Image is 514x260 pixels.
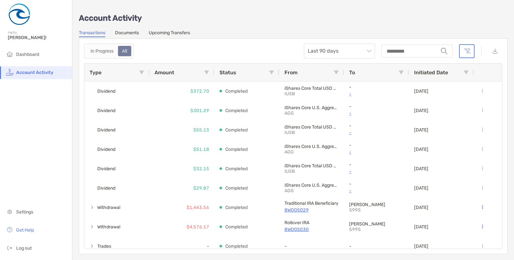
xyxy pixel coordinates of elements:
a: Upcoming Transfers [149,30,190,37]
a: 8WD05030 [284,225,339,234]
img: settings icon [6,208,14,215]
p: Traditional IRA Beneficiary [284,201,339,206]
p: - [349,84,404,90]
p: Completed [225,165,248,173]
p: [DATE] [414,108,428,113]
span: [PERSON_NAME]! [8,35,68,40]
p: - [349,123,404,129]
span: Withdrawal [97,222,120,232]
div: - [149,236,214,256]
p: iShares Core U.S. Aggregate Bond ETF [284,105,339,110]
p: [DATE] [414,127,428,133]
p: [DATE] [414,205,428,210]
img: Zoe Logo [8,3,31,26]
img: activity icon [6,68,14,76]
a: - [349,187,404,195]
p: [DATE] [414,224,428,230]
span: Dividend [97,105,115,116]
p: $301.29 [190,107,209,115]
span: Dividend [97,183,115,193]
p: iShares Core Total USD Bond Market ETF [284,163,339,169]
img: get-help icon [6,226,14,234]
p: - [284,244,339,249]
img: input icon [441,48,447,54]
p: IUSB [284,130,330,135]
span: Account Activity [16,70,53,75]
p: Completed [225,203,248,212]
span: Get Help [16,227,34,233]
p: $4,576.17 [187,223,209,231]
span: From [284,69,297,76]
p: kris [349,221,404,227]
p: $29.87 [193,184,209,192]
p: iShares Core U.S. Aggregate Bond ETF [284,144,339,149]
a: Documents [115,30,139,37]
p: $32.15 [193,165,209,173]
p: Completed [225,126,248,134]
span: Withdrawal [97,202,120,213]
div: segmented control [84,44,134,58]
p: $1,443.56 [187,203,209,212]
p: 5995 [349,207,394,213]
p: Completed [225,242,248,250]
p: [DATE] [414,244,428,249]
p: AGG [284,110,330,116]
p: Account Activity [79,14,508,22]
p: - [349,162,404,167]
span: Dividend [97,144,115,155]
p: Rollover IRA [284,220,339,225]
span: Dividend [97,86,115,97]
p: AGG [284,188,330,193]
span: Status [220,69,236,76]
p: Completed [225,223,248,231]
p: - [349,142,404,148]
div: In Progress [87,47,117,56]
p: iShares Core Total USD Bond Market ETF [284,86,339,91]
p: $51.18 [193,145,209,153]
span: Last 90 days [308,44,371,58]
div: All [119,47,131,56]
a: - [349,129,404,137]
span: Type [90,69,102,76]
p: - [349,181,404,187]
p: AGG [284,149,330,155]
img: household icon [6,50,14,58]
span: Initiated Date [414,69,448,76]
span: Dividend [97,125,115,135]
p: IUSB [284,91,330,97]
a: Transactions [79,30,105,37]
span: Log out [16,245,32,251]
p: $372.70 [190,87,209,95]
span: Settings [16,209,33,215]
p: $55.13 [193,126,209,134]
a: - [349,109,404,117]
p: IUSB [284,169,330,174]
p: [DATE] [414,88,428,94]
p: [DATE] [414,147,428,152]
img: logout icon [6,244,14,252]
p: - [349,104,404,109]
a: - [349,148,404,156]
a: 8WD05029 [284,206,339,214]
p: iShares Core U.S. Aggregate Bond ETF [284,182,339,188]
span: Amount [155,69,174,76]
span: Trades [97,241,111,252]
p: Completed [225,145,248,153]
p: Completed [225,107,248,115]
a: - [349,167,404,175]
p: - [349,244,404,249]
p: Completed [225,184,248,192]
span: Dividend [97,163,115,174]
span: Dashboard [16,52,39,57]
p: Completed [225,87,248,95]
a: - [349,90,404,98]
p: iShares Core Total USD Bond Market ETF [284,124,339,130]
p: [DATE] [414,166,428,172]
